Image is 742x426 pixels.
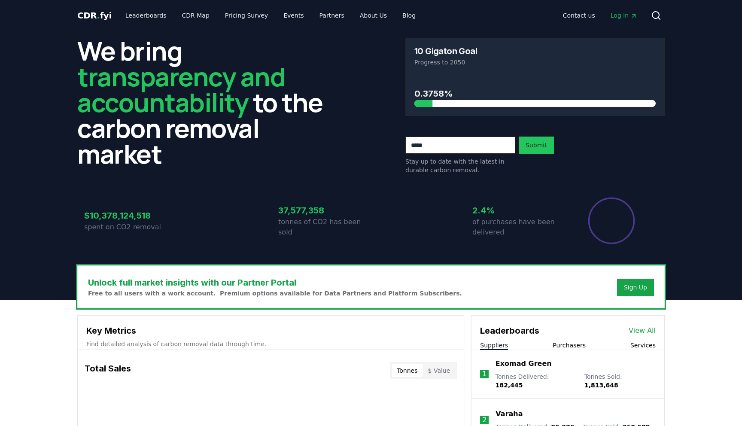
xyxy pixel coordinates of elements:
[395,8,423,23] a: Blog
[88,276,462,289] h3: Unlock full market insights with our Partner Portal
[77,10,112,21] span: CDR fyi
[587,197,636,245] div: Percentage of sales delivered
[175,8,216,23] a: CDR Map
[472,204,565,217] h3: 2.4%
[86,324,455,337] h3: Key Metrics
[624,283,647,292] a: Sign Up
[414,87,656,100] h3: 0.3758%
[584,372,656,389] p: Tonnes Sold :
[496,372,576,389] p: Tonnes Delivered :
[278,217,371,237] p: tonnes of CO2 has been sold
[496,382,523,389] span: 182,445
[584,382,618,389] span: 1,813,648
[77,9,112,21] a: CDR.fyi
[480,341,508,350] button: Suppliers
[353,8,394,23] a: About Us
[496,359,552,369] a: Exomad Green
[86,340,455,348] p: Find detailed analysis of carbon removal data through time.
[472,217,565,237] p: of purchases have been delivered
[604,8,644,23] a: Log in
[277,8,310,23] a: Events
[218,8,275,23] a: Pricing Survey
[482,369,487,379] p: 1
[313,8,351,23] a: Partners
[496,409,523,419] a: Varaha
[423,364,456,377] button: $ Value
[630,341,656,350] button: Services
[278,204,371,217] h3: 37,577,358
[480,324,539,337] h3: Leaderboards
[392,364,423,377] button: Tonnes
[77,38,337,167] h2: We bring to the carbon removal market
[414,47,477,55] h3: 10 Gigaton Goal
[84,222,177,232] p: spent on CO2 removal
[414,58,656,67] p: Progress to 2050
[84,209,177,222] h3: $10,378,124,518
[617,279,654,296] button: Sign Up
[119,8,173,23] a: Leaderboards
[85,362,131,379] h3: Total Sales
[556,8,602,23] a: Contact us
[482,415,487,425] p: 2
[405,157,515,174] p: Stay up to date with the latest in durable carbon removal.
[519,137,554,154] button: Submit
[77,59,285,120] span: transparency and accountability
[556,8,644,23] nav: Main
[97,10,100,21] span: .
[611,11,637,20] span: Log in
[553,341,586,350] button: Purchasers
[629,326,656,336] a: View All
[119,8,423,23] nav: Main
[88,289,462,298] p: Free to all users with a work account. Premium options available for Data Partners and Platform S...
